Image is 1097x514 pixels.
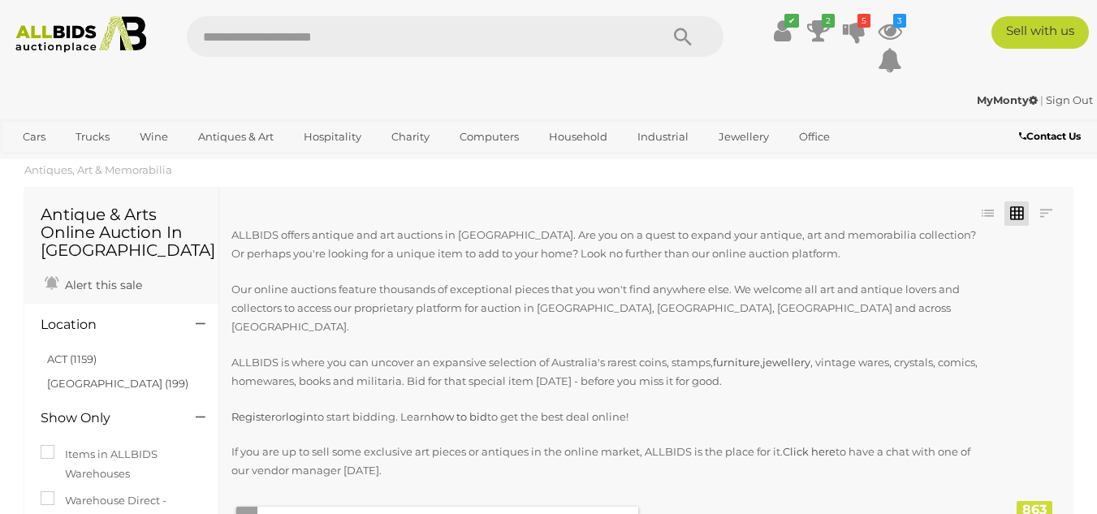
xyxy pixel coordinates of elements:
a: how to bid [431,410,487,423]
a: Antiques & Art [188,123,284,150]
a: Register [231,410,275,423]
h4: Location [41,317,171,332]
a: Household [538,123,618,150]
a: Cars [12,123,56,150]
a: Wine [129,123,179,150]
a: jewellery [762,356,810,369]
a: furniture [713,356,760,369]
a: ✔ [771,16,795,45]
a: Office [788,123,840,150]
i: 3 [893,14,906,28]
a: Antiques, Art & Memorabilia [24,163,172,176]
i: ✔ [784,14,799,28]
a: Charity [381,123,440,150]
h1: Antique & Arts Online Auction In [GEOGRAPHIC_DATA] [41,205,202,259]
strong: MyMonty [977,93,1038,106]
a: Click here [783,445,836,458]
a: [GEOGRAPHIC_DATA] (199) [47,377,188,390]
a: MyMonty [977,93,1040,106]
p: ALLBIDS offers antique and art auctions in [GEOGRAPHIC_DATA]. Are you on a quest to expand your a... [231,226,979,264]
p: or to start bidding. Learn to get the best deal online! [231,408,979,426]
span: Alert this sale [61,278,142,292]
a: Alert this sale [41,271,146,296]
a: Sign Out [1046,93,1093,106]
a: Jewellery [708,123,780,150]
p: If you are up to sell some exclusive art pieces or antiques in the online market, ALLBIDS is the ... [231,443,979,481]
a: Sell with us [991,16,1089,49]
a: 3 [878,16,902,45]
button: Search [642,16,723,57]
a: 2 [806,16,831,45]
a: Computers [449,123,529,150]
p: Our online auctions feature thousands of exceptional pieces that you won't find anywhere else. We... [231,280,979,337]
b: Contact Us [1019,130,1081,142]
i: 2 [822,14,835,28]
a: login [286,410,313,423]
img: Allbids.com.au [8,16,154,53]
p: ALLBIDS is where you can uncover an expansive selection of Australia's rarest coins, stamps, , , ... [231,353,979,391]
a: 5 [842,16,866,45]
i: 5 [857,14,870,28]
h4: Show Only [41,411,171,425]
a: ACT (1159) [47,352,97,365]
label: Items in ALLBIDS Warehouses [41,445,202,483]
a: Hospitality [293,123,372,150]
span: | [1040,93,1043,106]
a: Contact Us [1019,127,1085,145]
a: Trucks [65,123,120,150]
a: Industrial [627,123,699,150]
a: Sports [12,150,67,177]
a: [GEOGRAPHIC_DATA] [76,150,212,177]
